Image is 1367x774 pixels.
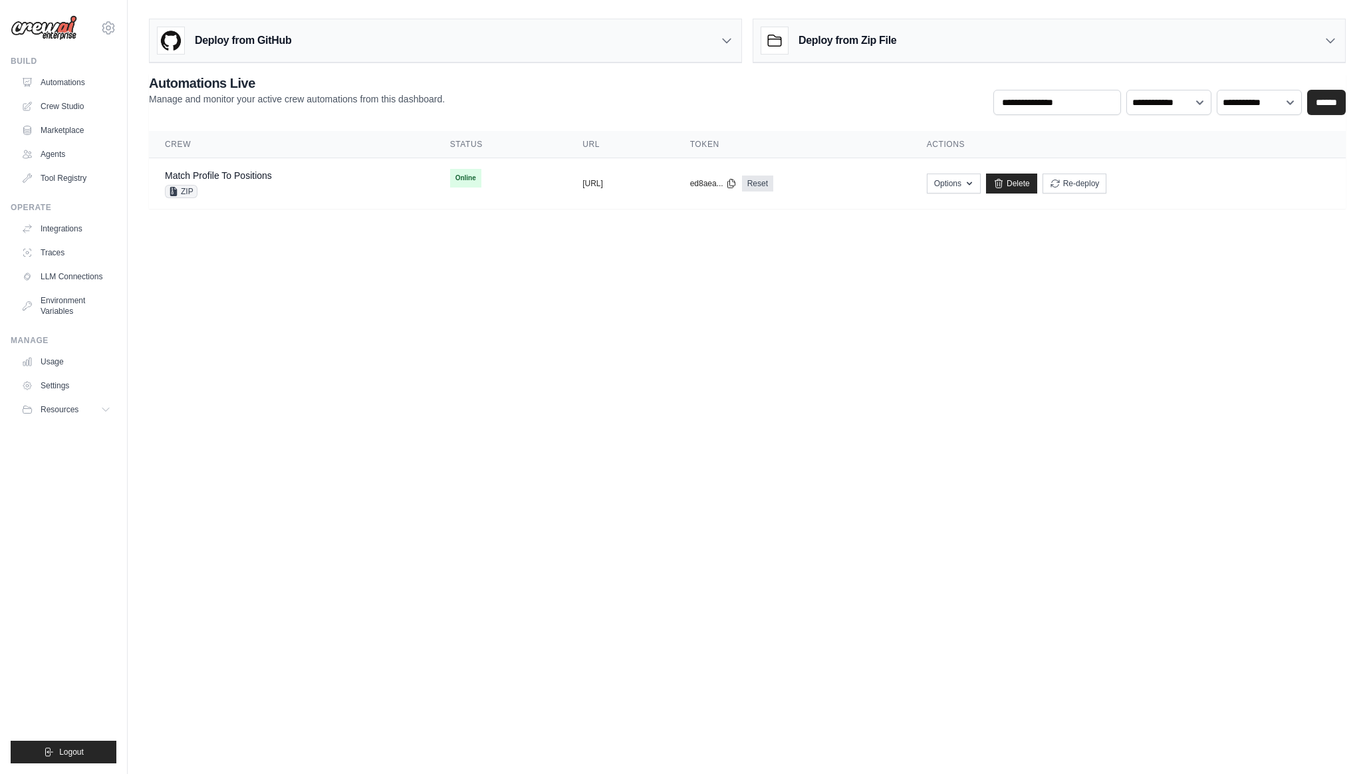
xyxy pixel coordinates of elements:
button: Options [927,174,981,193]
img: GitHub Logo [158,27,184,54]
th: URL [566,131,674,158]
img: Logo [11,15,77,41]
div: Build [11,56,116,66]
a: Agents [16,144,116,165]
th: Token [674,131,911,158]
a: Crew Studio [16,96,116,117]
a: Integrations [16,218,116,239]
a: Delete [986,174,1037,193]
button: Logout [11,741,116,763]
button: Resources [16,399,116,420]
span: Logout [59,747,84,757]
a: Tool Registry [16,168,116,189]
a: Settings [16,375,116,396]
h3: Deploy from GitHub [195,33,291,49]
iframe: Chat Widget [1301,710,1367,774]
p: Manage and monitor your active crew automations from this dashboard. [149,92,445,106]
div: Operate [11,202,116,213]
button: Re-deploy [1043,174,1107,193]
a: Environment Variables [16,290,116,322]
button: ed8aea... [690,178,737,189]
a: Automations [16,72,116,93]
a: LLM Connections [16,266,116,287]
th: Status [434,131,566,158]
a: Marketplace [16,120,116,141]
div: Manage [11,335,116,346]
a: Traces [16,242,116,263]
th: Actions [911,131,1346,158]
span: ZIP [165,185,197,198]
span: Resources [41,404,78,415]
th: Crew [149,131,434,158]
h3: Deploy from Zip File [799,33,896,49]
span: Online [450,169,481,188]
h2: Automations Live [149,74,445,92]
a: Match Profile To Positions [165,170,272,181]
a: Reset [742,176,773,192]
a: Usage [16,351,116,372]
